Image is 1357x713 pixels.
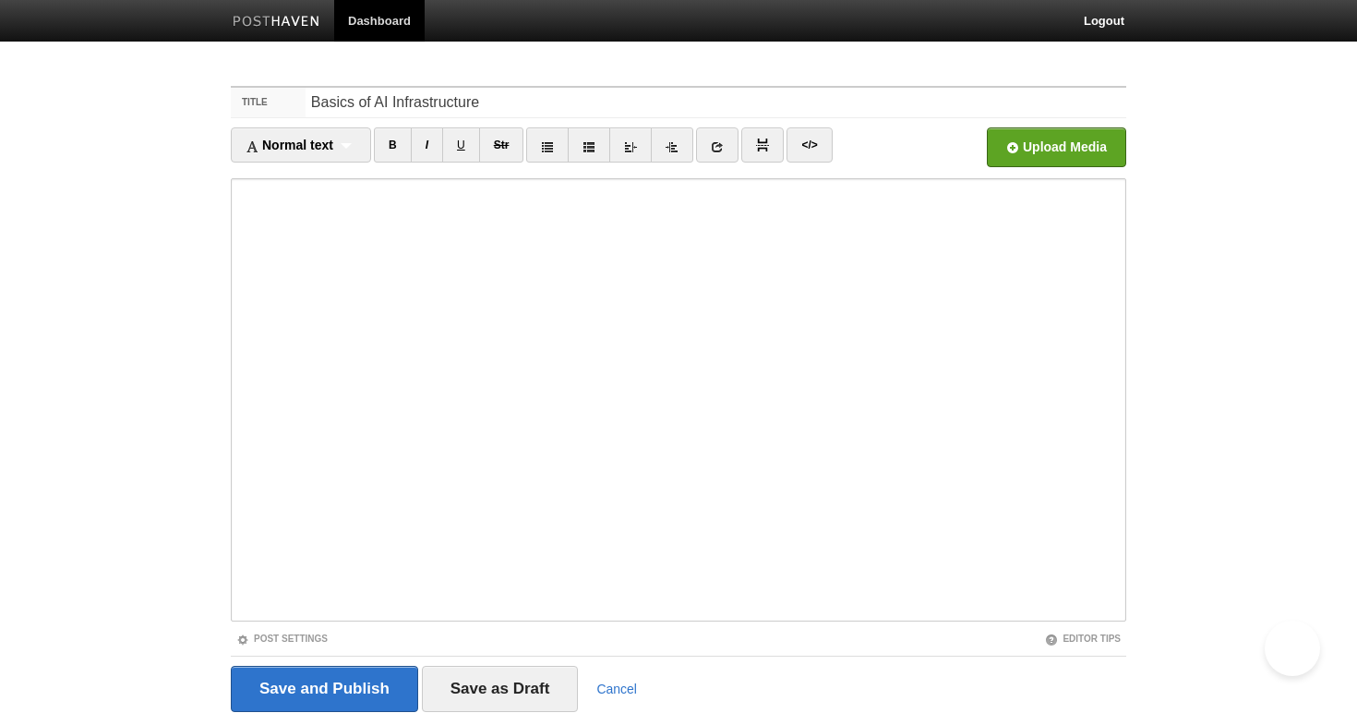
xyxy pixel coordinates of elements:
[374,127,412,163] a: B
[479,127,524,163] a: Str
[1265,621,1320,676] iframe: Help Scout Beacon - Open
[236,634,328,644] a: Post Settings
[1045,634,1121,644] a: Editor Tips
[787,127,832,163] a: </>
[233,16,320,30] img: Posthaven-bar
[246,138,333,152] span: Normal text
[756,139,769,151] img: pagebreak-icon.png
[494,139,510,151] del: Str
[596,682,637,696] a: Cancel
[411,127,443,163] a: I
[231,88,306,117] label: Title
[442,127,480,163] a: U
[422,666,579,712] input: Save as Draft
[231,666,418,712] input: Save and Publish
